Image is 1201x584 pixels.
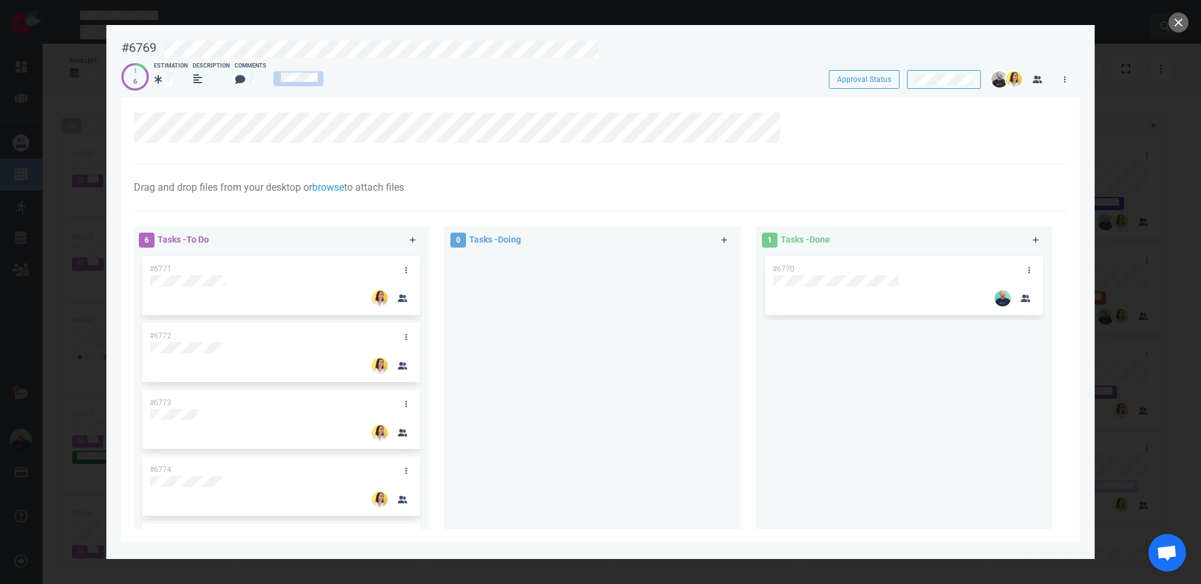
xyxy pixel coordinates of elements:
div: Description [193,62,230,71]
span: Drag and drop files from your desktop or [134,181,312,193]
span: 0 [450,233,466,248]
div: Comments [235,62,266,71]
img: 26 [1006,71,1022,88]
div: 1 [133,66,137,77]
img: 26 [991,71,1008,88]
a: browse [312,181,344,193]
span: #6773 [149,398,171,407]
img: 26 [372,290,388,306]
div: 6 [133,77,137,88]
img: 26 [372,491,388,508]
span: #6771 [149,264,171,273]
span: #6774 [149,465,171,474]
button: Approval Status [829,70,899,89]
a: Ouvrir le chat [1148,534,1186,571]
span: #6770 [773,264,794,273]
span: 1 [762,233,778,248]
span: Tasks - Done [781,234,830,244]
img: 26 [995,290,1011,306]
span: #6772 [149,331,171,340]
span: Tasks - To Do [158,234,209,244]
div: #6769 [121,40,156,56]
span: 6 [139,233,155,248]
div: Estimation [154,62,188,71]
span: to attach files [344,181,404,193]
img: 26 [372,358,388,374]
span: Tasks - Doing [469,234,521,244]
button: close [1168,13,1188,33]
img: 26 [372,425,388,441]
